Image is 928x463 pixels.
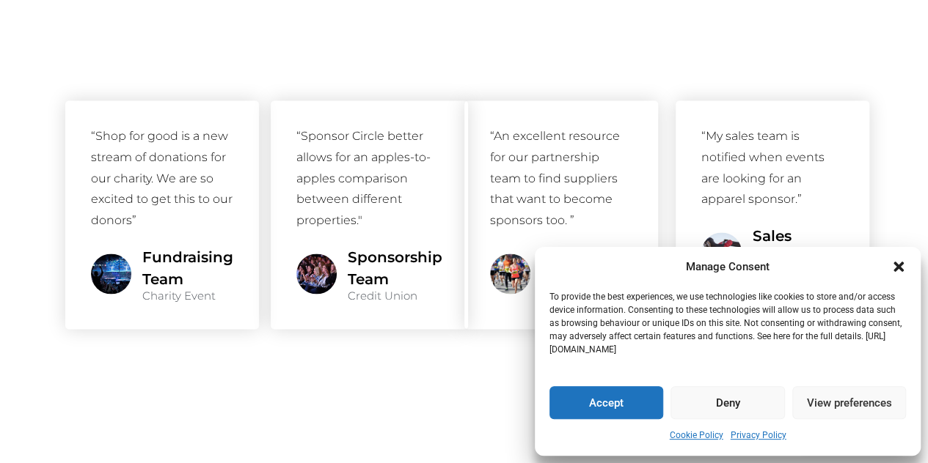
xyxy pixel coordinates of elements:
a: Cookie Policy [670,426,723,445]
img: Simplify the business of events and sports teams [91,253,131,294]
button: Deny [671,386,784,419]
p: To provide the best experiences, we use technologies like cookies to store and/or access device i... [549,290,905,356]
div: Credit Union [348,290,442,301]
button: Accept [549,386,663,419]
div: “Shop for good is a new stream of donations for our charity. We are so excited to get this to our... [91,126,233,231]
div: Sales Manager [753,225,844,269]
div: “My sales team is notified when events are looking for an apparel sponsor.” [701,126,844,210]
div: “An excellent resource for our partnership team to find suppliers that want to become sponsors to... [490,126,632,231]
button: View preferences [792,386,906,419]
div: Manage Consent [686,258,770,276]
div: Fundraising Team [142,246,233,290]
div: “Sponsor Circle better allows for an apples-to-apples comparison between different properties." [296,126,442,231]
div: Close dialogue [891,259,906,274]
div: Charity Event [142,290,233,301]
div: Operations Manager [541,246,632,290]
a: Privacy Policy [731,426,786,445]
div: Sponsorship Team [348,246,442,290]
